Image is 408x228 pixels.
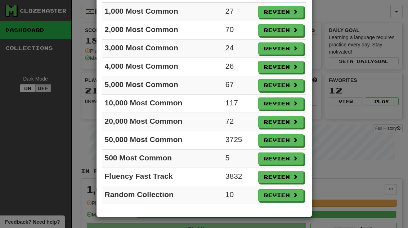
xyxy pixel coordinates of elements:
[223,58,255,76] td: 26
[102,150,223,168] td: 500 Most Common
[258,79,304,91] button: Review
[258,42,304,55] button: Review
[258,24,304,36] button: Review
[102,58,223,76] td: 4,000 Most Common
[102,3,223,21] td: 1,000 Most Common
[258,134,304,146] button: Review
[223,40,255,58] td: 24
[102,40,223,58] td: 3,000 Most Common
[258,116,304,128] button: Review
[223,21,255,40] td: 70
[102,21,223,40] td: 2,000 Most Common
[223,186,255,205] td: 10
[102,168,223,186] td: Fluency Fast Track
[102,95,223,113] td: 10,000 Most Common
[102,76,223,95] td: 5,000 Most Common
[258,97,304,110] button: Review
[258,61,304,73] button: Review
[102,186,223,205] td: Random Collection
[223,150,255,168] td: 5
[223,95,255,113] td: 117
[258,189,304,201] button: Review
[258,152,304,165] button: Review
[258,6,304,18] button: Review
[223,113,255,131] td: 72
[258,171,304,183] button: Review
[223,131,255,150] td: 3725
[102,113,223,131] td: 20,000 Most Common
[223,168,255,186] td: 3832
[102,131,223,150] td: 50,000 Most Common
[223,76,255,95] td: 67
[223,3,255,21] td: 27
